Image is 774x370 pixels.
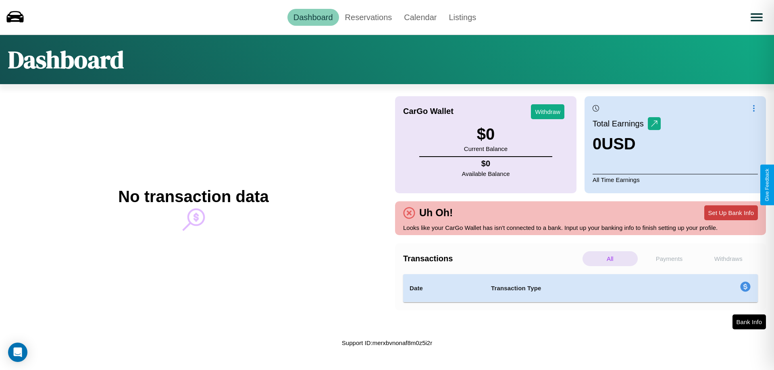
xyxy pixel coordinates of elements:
[491,283,674,293] h4: Transaction Type
[764,169,770,201] div: Give Feedback
[701,251,756,266] p: Withdraws
[8,343,27,362] div: Open Intercom Messenger
[531,104,564,119] button: Withdraw
[704,205,758,220] button: Set Up Bank Info
[583,251,638,266] p: All
[8,43,124,76] h1: Dashboard
[593,135,661,153] h3: 0 USD
[464,143,508,154] p: Current Balance
[464,125,508,143] h3: $ 0
[642,251,697,266] p: Payments
[732,314,766,329] button: Bank Info
[403,107,454,116] h4: CarGo Wallet
[403,254,580,263] h4: Transactions
[118,188,268,206] h2: No transaction data
[410,283,478,293] h4: Date
[415,207,457,219] h4: Uh Oh!
[745,6,768,29] button: Open menu
[403,222,758,233] p: Looks like your CarGo Wallet has isn't connected to a bank. Input up your banking info to finish ...
[403,274,758,302] table: simple table
[462,168,510,179] p: Available Balance
[443,9,482,26] a: Listings
[593,174,758,185] p: All Time Earnings
[593,116,648,131] p: Total Earnings
[462,159,510,168] h4: $ 0
[342,337,432,348] p: Support ID: merxbvnonaf8m0z5i2r
[339,9,398,26] a: Reservations
[398,9,443,26] a: Calendar
[287,9,339,26] a: Dashboard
